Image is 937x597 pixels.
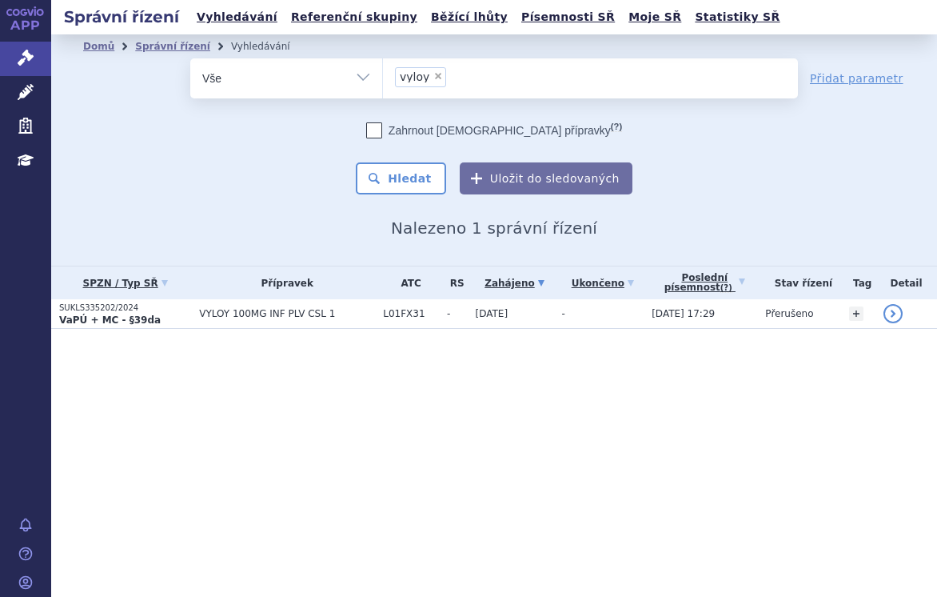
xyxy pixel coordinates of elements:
a: Přidat parametr [810,70,903,86]
a: Statistiky SŘ [690,6,784,28]
li: Vyhledávání [231,34,311,58]
th: Stav řízení [757,266,841,299]
th: Přípravek [191,266,375,299]
button: Uložit do sledovaných [460,162,632,194]
span: [DATE] [476,308,508,319]
span: - [561,308,564,319]
a: + [849,307,863,321]
a: detail [883,304,903,323]
a: Moje SŘ [624,6,686,28]
th: Tag [841,266,875,299]
a: Zahájeno [476,272,554,294]
span: L01FX31 [383,308,439,319]
button: Hledat [356,162,446,194]
span: Přerušeno [765,308,813,319]
abbr: (?) [611,122,622,132]
span: Nalezeno 1 správní řízení [391,218,597,238]
a: Běžící lhůty [426,6,512,28]
label: Zahrnout [DEMOGRAPHIC_DATA] přípravky [366,122,622,138]
a: SPZN / Typ SŘ [59,272,191,294]
span: × [433,71,443,81]
h2: Správní řízení [51,6,192,28]
abbr: (?) [720,283,732,293]
a: Ukončeno [561,272,644,294]
span: vyloy [400,71,429,82]
input: vyloy [451,66,460,86]
th: ATC [375,266,439,299]
a: Referenční skupiny [286,6,422,28]
a: Domů [83,41,114,52]
th: RS [439,266,468,299]
a: Písemnosti SŘ [516,6,620,28]
a: Vyhledávání [192,6,282,28]
a: Poslednípísemnost(?) [652,266,757,299]
a: Správní řízení [135,41,210,52]
span: VYLOY 100MG INF PLV CSL 1 [199,308,375,319]
strong: VaPÚ + MC - §39da [59,315,161,326]
span: - [447,308,468,319]
span: [DATE] 17:29 [652,308,715,319]
th: Detail [875,266,937,299]
p: SUKLS335202/2024 [59,303,191,314]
